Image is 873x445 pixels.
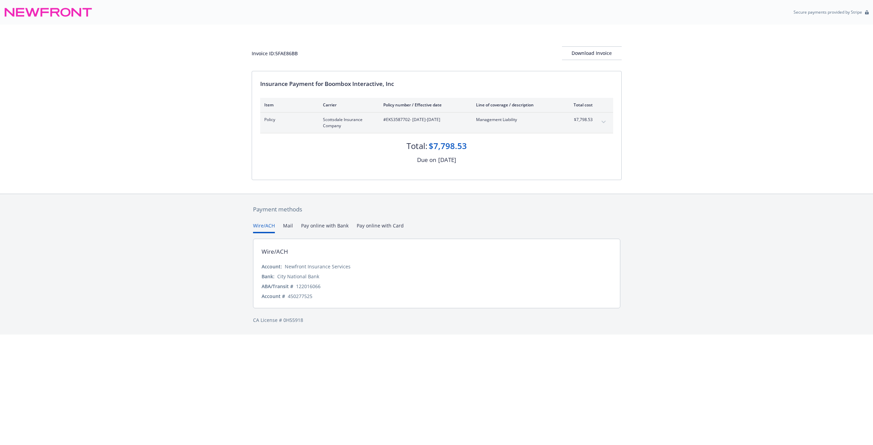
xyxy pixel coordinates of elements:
span: Management Liability [476,117,556,123]
div: $7,798.53 [429,140,467,152]
button: Pay online with Bank [301,222,349,233]
div: Total cost [567,102,593,108]
button: Mail [283,222,293,233]
div: Newfront Insurance Services [285,263,351,270]
div: [DATE] [438,155,456,164]
button: Wire/ACH [253,222,275,233]
div: Account: [262,263,282,270]
div: Policy number / Effective date [383,102,465,108]
div: City National Bank [277,273,319,280]
div: 450277525 [288,293,312,300]
div: Payment methods [253,205,620,214]
div: Line of coverage / description [476,102,556,108]
button: Pay online with Card [357,222,404,233]
span: Policy [264,117,312,123]
div: Carrier [323,102,372,108]
div: Insurance Payment for Boombox Interactive, Inc [260,79,613,88]
span: $7,798.53 [567,117,593,123]
p: Secure payments provided by Stripe [794,9,862,15]
div: Total: [406,140,427,152]
div: Account # [262,293,285,300]
div: CA License # 0H55918 [253,316,620,324]
div: Bank: [262,273,275,280]
div: Invoice ID: 5FAE86BB [252,50,298,57]
button: Download Invoice [562,46,622,60]
span: Scottsdale Insurance Company [323,117,372,129]
div: Download Invoice [562,47,622,60]
div: Item [264,102,312,108]
div: Wire/ACH [262,247,288,256]
div: 122016066 [296,283,321,290]
span: #EKS3587702 - [DATE]-[DATE] [383,117,465,123]
div: ABA/Transit # [262,283,293,290]
button: expand content [598,117,609,128]
div: Due on [417,155,436,164]
div: PolicyScottsdale Insurance Company#EKS3587702- [DATE]-[DATE]Management Liability$7,798.53expand c... [260,113,613,133]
